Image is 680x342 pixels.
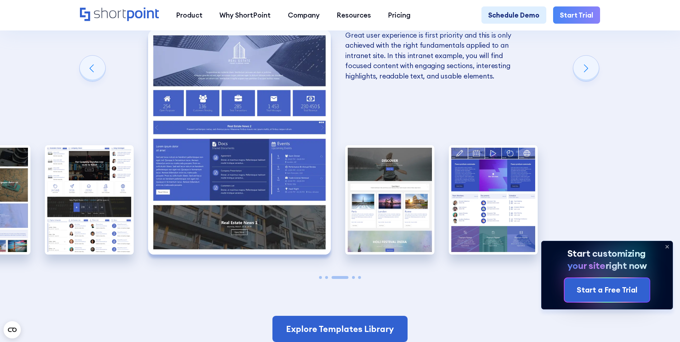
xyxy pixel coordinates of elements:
div: Next slide [573,56,599,81]
a: Schedule Demo [481,6,546,23]
div: Pricing [388,10,410,20]
p: Great user experience is first priority and this is only achieved with the right fundamentals app... [345,30,528,81]
img: Internal SharePoint site example for company policy [148,30,331,255]
div: Previous slide [80,56,105,81]
img: SharePoint Communication site example for news [345,145,434,255]
a: Company [279,6,328,23]
a: Start a Free Trial [565,278,650,302]
button: Open CMP widget [4,321,21,338]
a: Resources [328,6,379,23]
div: 5 / 5 [449,145,538,255]
div: Company [288,10,320,20]
div: Start a Free Trial [577,284,637,296]
div: 2 / 5 [45,145,134,255]
a: Product [167,6,211,23]
img: HR SharePoint site example for Homepage [45,145,134,255]
div: Product [176,10,203,20]
a: Why ShortPoint [211,6,279,23]
div: Resources [337,10,371,20]
span: Go to slide 4 [352,276,355,279]
img: HR SharePoint site example for documents [449,145,538,255]
a: Home [80,8,159,22]
span: Go to slide 2 [325,276,328,279]
div: 3 / 5 [148,30,331,255]
a: Start Trial [553,6,600,23]
span: Go to slide 3 [332,276,348,279]
div: Why ShortPoint [219,10,271,20]
div: 4 / 5 [345,145,434,255]
a: Pricing [380,6,419,23]
span: Go to slide 5 [358,276,361,279]
span: Go to slide 1 [319,276,322,279]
